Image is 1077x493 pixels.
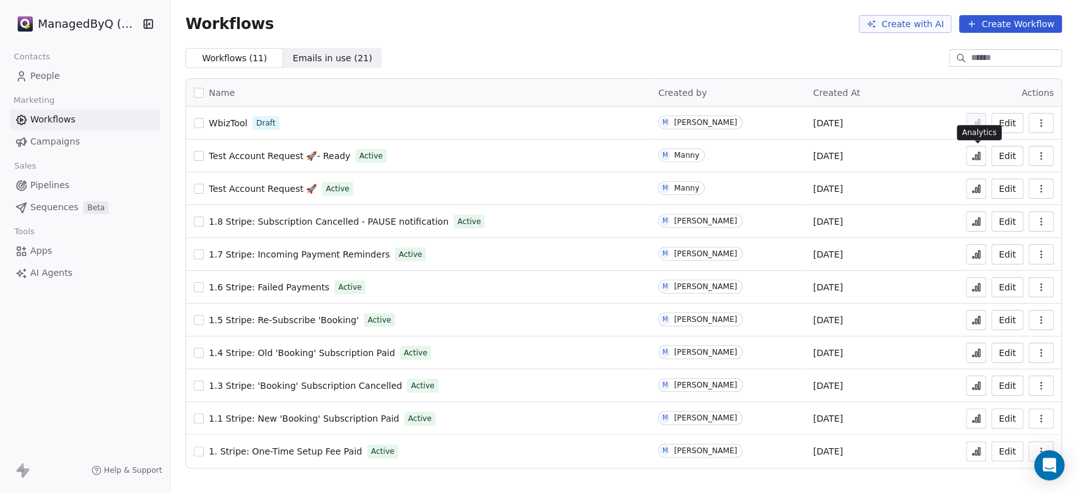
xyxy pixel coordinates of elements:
div: M [662,249,668,259]
div: M [662,117,668,128]
span: AI Agents [30,266,73,280]
span: Active [408,413,432,424]
a: Test Account Request 🚀 [209,182,317,195]
p: Analytics [962,128,996,138]
a: 1.6 Stripe: Failed Payments [209,281,329,294]
span: Draft [256,117,275,129]
div: M [662,314,668,324]
span: People [30,69,60,83]
span: [DATE] [813,314,843,326]
span: Tools [9,222,40,241]
span: [DATE] [813,215,843,228]
a: 1. Stripe: One-Time Setup Fee Paid [209,445,362,458]
a: AI Agents [10,263,160,283]
span: 1. Stripe: One-Time Setup Fee Paid [209,446,362,456]
a: SequencesBeta [10,197,160,218]
a: Test Account Request 🚀- Ready [209,150,350,162]
a: People [10,66,160,86]
span: Marketing [8,91,60,110]
button: Create with AI [859,15,951,33]
span: Active [326,183,349,194]
div: M [662,446,668,456]
a: 1.1 Stripe: New 'Booking' Subscription Paid [209,412,399,425]
span: 1.7 Stripe: Incoming Payment Reminders [209,249,390,259]
span: [DATE] [813,281,843,294]
span: [DATE] [813,150,843,162]
span: [DATE] [813,347,843,359]
span: Created by [658,88,707,98]
a: Edit [991,310,1023,330]
span: Beta [83,201,109,214]
span: Active [371,446,394,457]
button: Edit [991,408,1023,429]
button: Edit [991,343,1023,363]
span: Sales [9,157,42,175]
button: Edit [991,113,1023,133]
span: Active [338,282,362,293]
span: 1.5 Stripe: Re-Subscribe 'Booking' [209,315,359,325]
a: 1.5 Stripe: Re-Subscribe 'Booking' [209,314,359,326]
span: Active [404,347,427,359]
a: 1.7 Stripe: Incoming Payment Reminders [209,248,390,261]
div: [PERSON_NAME] [674,217,737,225]
span: Pipelines [30,179,69,192]
button: Create Workflow [959,15,1062,33]
span: Test Account Request 🚀- Ready [209,151,350,161]
span: 1.4 Stripe: Old 'Booking' Subscription Paid [209,348,395,358]
span: Emails in use ( 21 ) [293,52,372,65]
div: [PERSON_NAME] [674,118,737,127]
a: 1.3 Stripe: 'Booking' Subscription Cancelled [209,379,402,392]
span: [DATE] [813,117,843,129]
span: 1.6 Stripe: Failed Payments [209,282,329,292]
div: M [662,183,668,193]
div: [PERSON_NAME] [674,381,737,389]
div: Open Intercom Messenger [1034,450,1064,480]
span: Test Account Request 🚀 [209,184,317,194]
span: 1.1 Stripe: New 'Booking' Subscription Paid [209,413,399,424]
span: 1.3 Stripe: 'Booking' Subscription Cancelled [209,381,402,391]
span: Active [399,249,422,260]
a: Help & Support [91,465,162,475]
button: Edit [991,244,1023,264]
span: Name [209,86,235,100]
button: Edit [991,277,1023,297]
div: [PERSON_NAME] [674,249,737,258]
a: Pipelines [10,175,160,196]
div: [PERSON_NAME] [674,446,737,455]
div: [PERSON_NAME] [674,348,737,357]
span: Actions [1021,88,1054,98]
span: [DATE] [813,248,843,261]
span: 1.8 Stripe: Subscription Cancelled - PAUSE notification [209,217,449,227]
a: Campaigns [10,131,160,152]
button: Edit [991,179,1023,199]
div: [PERSON_NAME] [674,315,737,324]
span: Sequences [30,201,78,214]
div: [PERSON_NAME] [674,282,737,291]
a: 1.8 Stripe: Subscription Cancelled - PAUSE notification [209,215,449,228]
button: Edit [991,146,1023,166]
span: Workflows [30,113,76,126]
a: 1.4 Stripe: Old 'Booking' Subscription Paid [209,347,395,359]
a: Apps [10,241,160,261]
span: Active [457,216,481,227]
span: Active [359,150,382,162]
a: WbizTool [209,117,247,129]
button: Edit [991,211,1023,232]
div: M [662,413,668,423]
button: Edit [991,376,1023,396]
span: [DATE] [813,445,843,458]
button: ManagedByQ (FZE) [15,13,134,35]
span: Created At [813,88,861,98]
span: Active [411,380,434,391]
div: Manny [674,151,699,160]
div: Manny [674,184,699,193]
